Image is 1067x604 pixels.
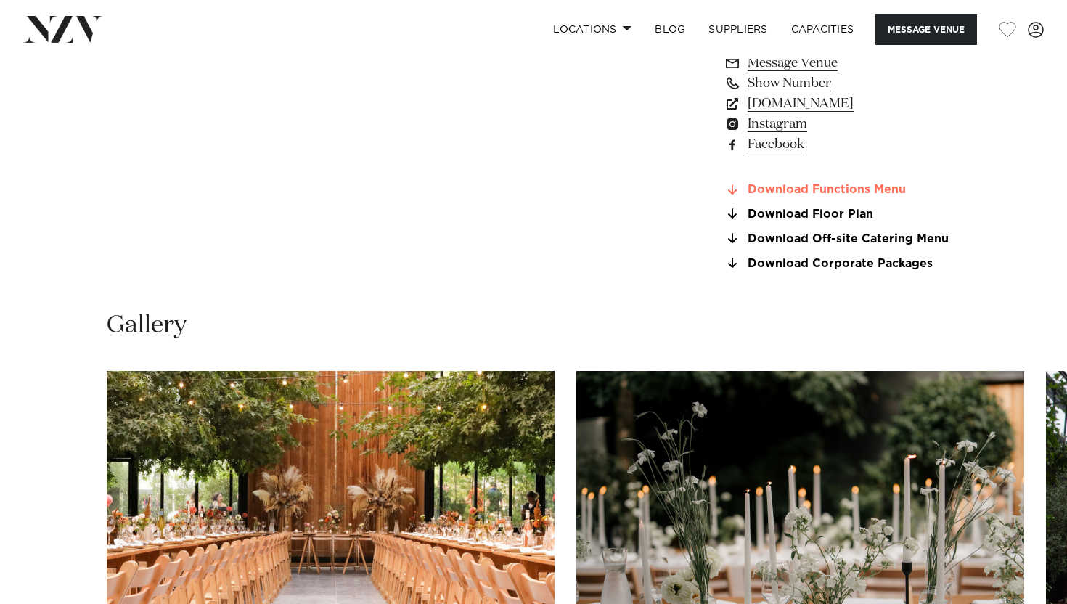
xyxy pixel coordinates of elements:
[724,53,960,73] a: Message Venue
[541,14,643,45] a: Locations
[724,184,960,197] a: Download Functions Menu
[875,14,977,45] button: Message Venue
[724,94,960,114] a: [DOMAIN_NAME]
[724,208,960,221] a: Download Floor Plan
[107,309,187,342] h2: Gallery
[724,257,960,270] a: Download Corporate Packages
[724,73,960,94] a: Show Number
[780,14,866,45] a: Capacities
[643,14,697,45] a: BLOG
[724,232,960,245] a: Download Off-site Catering Menu
[697,14,779,45] a: SUPPLIERS
[724,114,960,134] a: Instagram
[724,134,960,155] a: Facebook
[23,16,102,42] img: nzv-logo.png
